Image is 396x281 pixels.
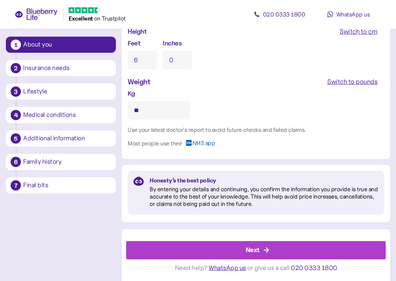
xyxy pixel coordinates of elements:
[150,177,378,184] div: Honesty’s the best policy
[246,7,312,22] a: 020 0333 1800
[6,130,116,147] button: 5Additional information
[23,135,111,142] div: Additional information
[128,88,135,98] label: Kg
[333,25,384,38] button: Switch to cm
[11,157,21,167] div: 6
[69,15,94,22] span: Excellent ️
[23,112,111,118] div: Medical conditions
[291,264,337,272] span: 020 0333 1800
[128,125,384,134] div: Use your latest doctor’s report to avoid future checks and failed claims.
[6,37,116,53] button: 1About you
[128,38,140,48] label: Feet
[336,11,370,18] span: WhatsApp us
[128,76,150,88] div: Weight
[126,241,386,259] button: Next
[94,15,126,22] span: on Trustpilot
[11,86,21,97] div: 3
[23,182,111,189] div: Final bits
[126,259,386,277] div: Need help? or give us a call
[6,177,116,193] button: 7Final bits
[11,63,21,73] div: 2
[23,41,111,48] div: About you
[23,65,111,71] div: Insurance needs
[315,7,381,22] a: WhatsApp us
[128,139,182,148] div: Most people use their
[246,245,260,255] div: Next
[340,26,377,37] div: Switch to cm
[150,185,378,207] div: By entering your details and continuing, you confirm the information you provide is true and accu...
[11,133,21,144] div: 5
[11,180,21,191] div: 7
[11,40,21,50] div: 1
[23,159,111,165] div: Family history
[128,26,146,37] div: Height
[23,88,111,95] div: Lifestyle
[6,154,116,170] button: 6Family history
[6,84,116,100] button: 3Lifestyle
[320,75,384,88] button: Switch to pounds
[6,60,116,76] button: 2Insurance needs
[209,264,246,272] span: WhatsApp us
[263,11,305,18] span: 020 0333 1800
[11,110,21,120] div: 4
[163,38,181,48] label: Inches
[327,77,377,87] div: Switch to pounds
[6,107,116,123] button: 4Medical conditions
[192,140,215,152] span: NHS app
